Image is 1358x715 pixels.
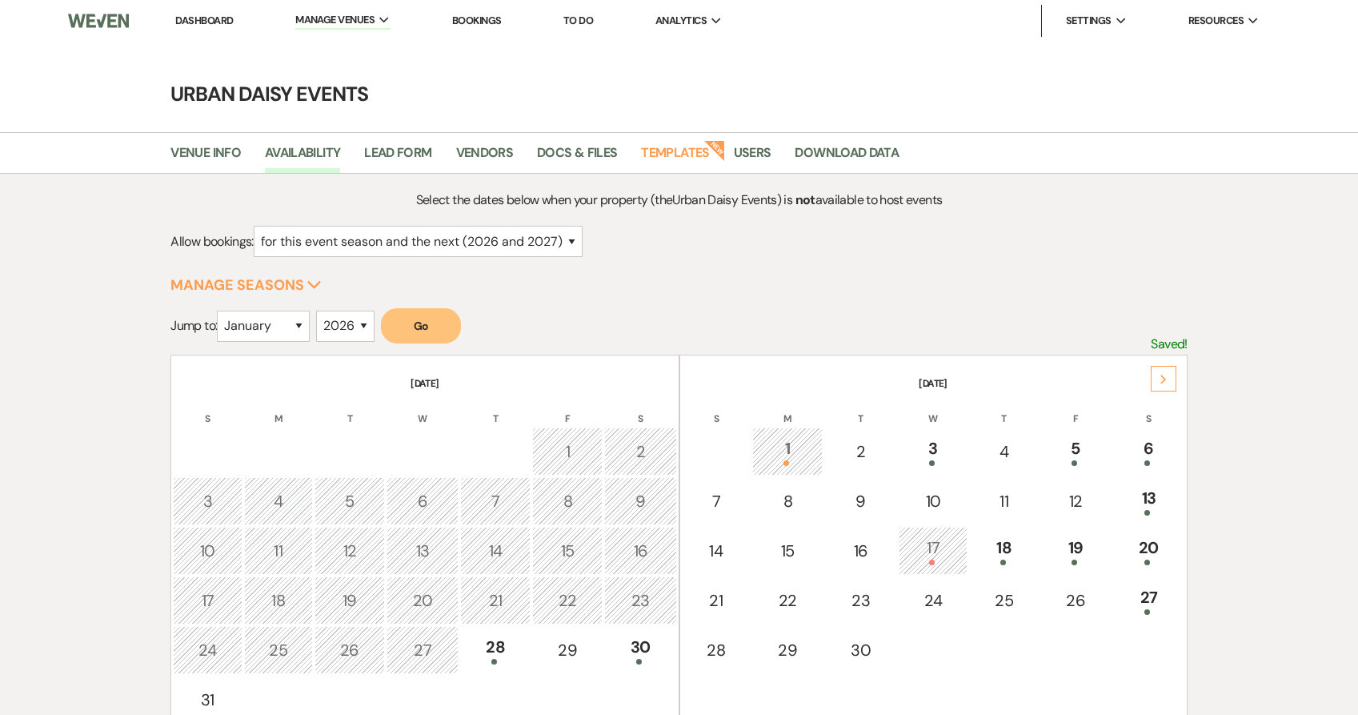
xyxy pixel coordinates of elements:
div: 20 [1121,536,1176,565]
div: 25 [253,638,304,662]
div: 25 [978,588,1030,613]
div: 4 [978,440,1030,464]
th: S [1112,392,1184,426]
a: To Do [563,14,593,27]
div: 12 [1049,489,1102,513]
div: 27 [1121,585,1176,615]
strong: New [703,139,726,161]
th: M [244,392,313,426]
div: 26 [323,638,376,662]
div: 7 [469,489,522,513]
th: T [969,392,1039,426]
div: 23 [613,588,667,613]
div: 28 [469,635,522,665]
a: Lead Form [364,143,431,173]
div: 7 [691,489,743,513]
th: W [899,392,968,426]
div: 3 [907,436,959,466]
div: 5 [323,489,376,513]
th: F [532,392,603,426]
div: 8 [761,489,814,513]
div: 12 [323,539,376,563]
div: 5 [1049,436,1102,466]
div: 10 [182,539,233,563]
span: Manage Venues [295,12,375,28]
div: 16 [833,539,887,563]
div: 22 [761,588,814,613]
div: 23 [833,588,887,613]
p: Saved! [1151,334,1187,355]
div: 29 [761,638,814,662]
span: Allow bookings: [170,233,253,250]
strong: not [795,191,815,208]
div: 20 [395,588,450,613]
div: 6 [395,489,450,513]
th: T [824,392,896,426]
a: Availability [265,143,340,173]
div: 3 [182,489,233,513]
div: 9 [613,489,667,513]
div: 14 [691,539,743,563]
div: 24 [907,588,959,613]
div: 13 [395,539,450,563]
div: 30 [613,635,667,665]
span: Jump to: [170,317,217,334]
div: 18 [978,536,1030,565]
img: Weven Logo [68,4,129,38]
a: Venue Info [170,143,241,173]
th: [DATE] [682,357,1185,391]
span: Analytics [655,13,707,29]
th: M [752,392,823,426]
th: T [460,392,531,426]
div: 21 [691,588,743,613]
a: Templates [641,143,709,173]
a: Bookings [452,14,502,27]
p: Select the dates below when your property (the Urban Daisy Events ) is available to host events [298,190,1060,211]
span: Resources [1188,13,1244,29]
div: 2 [833,440,887,464]
th: [DATE] [173,357,676,391]
div: 1 [541,440,594,464]
div: 4 [253,489,304,513]
th: S [682,392,751,426]
div: 29 [541,638,594,662]
div: 28 [691,638,743,662]
div: 16 [613,539,667,563]
th: S [604,392,676,426]
div: 30 [833,638,887,662]
a: Download Data [795,143,899,173]
div: 21 [469,588,522,613]
div: 24 [182,638,233,662]
div: 31 [182,688,233,712]
a: Vendors [456,143,514,173]
div: 2 [613,440,667,464]
div: 1 [761,436,814,466]
div: 17 [907,536,959,565]
a: Users [734,143,771,173]
div: 8 [541,489,594,513]
th: T [314,392,385,426]
div: 11 [978,489,1030,513]
div: 13 [1121,486,1176,516]
div: 15 [541,539,594,563]
div: 9 [833,489,887,513]
span: Settings [1066,13,1112,29]
th: S [173,392,242,426]
div: 6 [1121,436,1176,466]
div: 11 [253,539,304,563]
div: 27 [395,638,450,662]
div: 26 [1049,588,1102,613]
div: 19 [323,588,376,613]
h4: Urban Daisy Events [103,80,1256,108]
div: 14 [469,539,522,563]
div: 19 [1049,536,1102,565]
div: 15 [761,539,814,563]
div: 18 [253,588,304,613]
th: W [387,392,459,426]
a: Docs & Files [537,143,617,173]
button: Go [381,308,461,343]
button: Manage Seasons [170,278,322,292]
div: 22 [541,588,594,613]
th: F [1040,392,1111,426]
div: 17 [182,588,233,613]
